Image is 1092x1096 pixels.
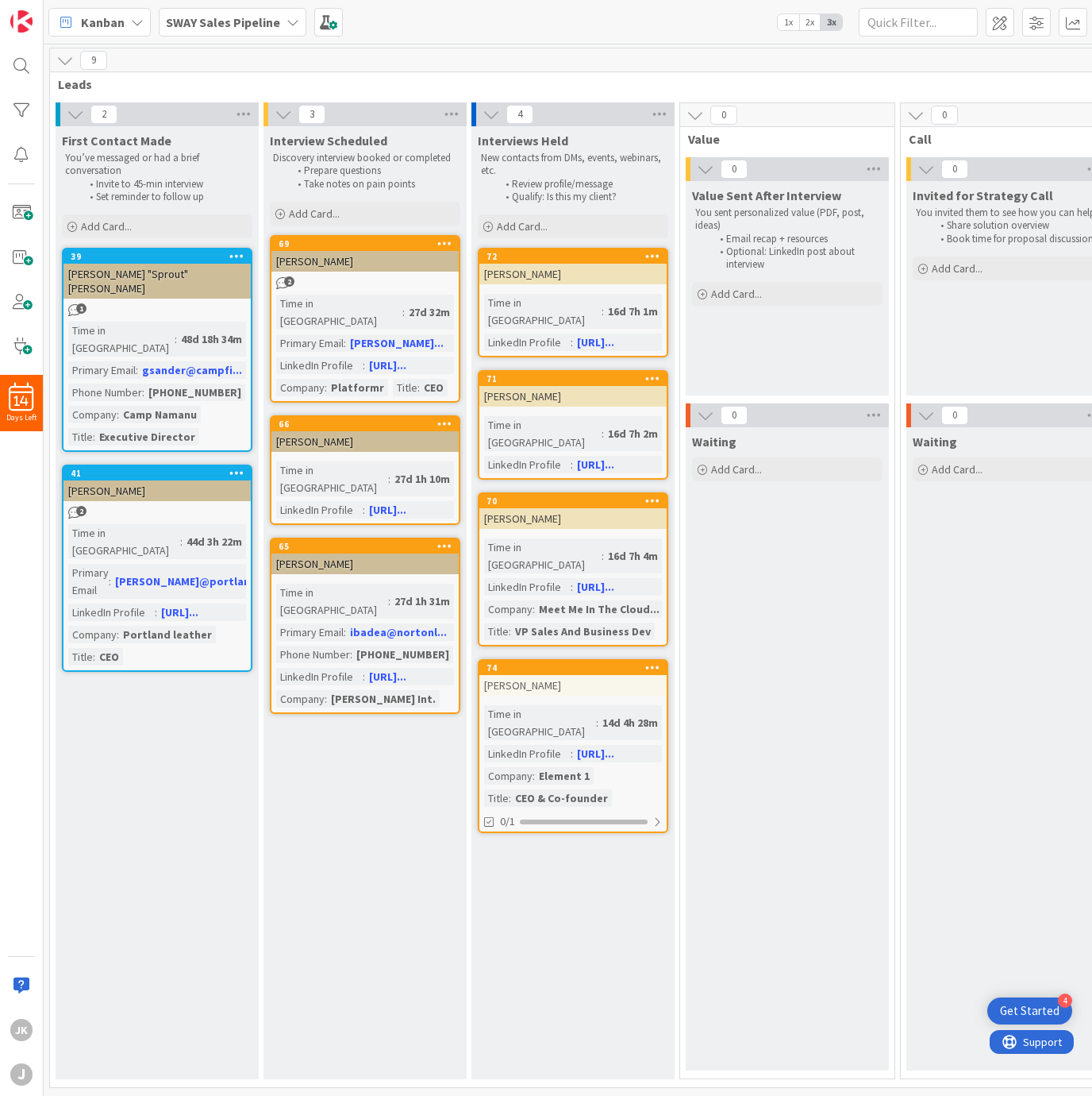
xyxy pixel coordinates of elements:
[388,470,390,488] span: :
[115,574,260,589] a: [PERSON_NAME]@portlan...
[478,133,568,149] span: Interviews Held
[344,334,346,352] span: :
[276,379,325,396] div: Company
[479,372,667,407] div: 71[PERSON_NAME]
[497,178,666,191] li: Review profile/message
[535,767,594,785] div: Element 1
[711,245,880,272] li: Optional: LinkedIn post about interview
[484,789,509,807] div: Title
[10,10,33,33] img: Visit kanbanzone.com
[161,605,198,619] a: [URL]...
[484,294,602,329] div: Time in [GEOGRAPHIC_DATA]
[692,434,736,450] span: Waiting
[369,503,406,517] a: [URL]...
[932,261,982,276] span: Add Card...
[484,623,509,640] div: Title
[344,623,346,641] span: :
[479,264,667,284] div: [PERSON_NAME]
[68,428,93,446] div: Title
[711,462,762,477] span: Add Card...
[62,133,171,149] span: First Contact Made
[276,501,363,519] div: LinkedIn Profile
[119,626,216,643] div: Portland leather
[859,8,978,37] input: Quick Filter...
[506,105,533,124] span: 4
[271,417,459,452] div: 66[PERSON_NAME]
[33,2,72,21] span: Support
[479,661,667,675] div: 74
[289,206,340,221] span: Add Card...
[481,152,665,178] p: New contacts from DMs, events, webinars, etc.
[93,428,95,446] span: :
[270,133,387,149] span: Interview Scheduled
[271,237,459,251] div: 69
[80,51,107,70] span: 9
[298,105,325,124] span: 3
[571,334,573,351] span: :
[931,106,958,125] span: 0
[68,648,93,666] div: Title
[484,600,533,618] div: Company
[497,191,666,203] li: Qualify: Is this my client?
[486,373,667,384] div: 71
[142,384,144,401] span: :
[276,334,344,352] div: Primary Email
[81,191,250,203] li: Set reminder to follow up
[390,592,454,610] div: 27d 1h 31m
[479,675,667,696] div: [PERSON_NAME]
[509,789,511,807] span: :
[602,425,604,442] span: :
[479,494,667,529] div: 70[PERSON_NAME]
[1000,1003,1059,1019] div: Get Started
[325,690,327,708] span: :
[479,372,667,386] div: 71
[271,539,459,554] div: 65
[710,106,737,125] span: 0
[388,592,390,610] span: :
[65,152,249,178] p: You’ve messaged or had a brief conversation
[276,295,402,330] div: Time in [GEOGRAPHIC_DATA]
[180,533,183,550] span: :
[479,508,667,529] div: [PERSON_NAME]
[327,690,440,708] div: [PERSON_NAME] Int.
[932,462,982,477] span: Add Card...
[63,480,251,501] div: [PERSON_NAME]
[183,533,246,550] div: 44d 3h 22m
[479,386,667,407] div: [PERSON_NAME]
[350,646,352,663] span: :
[1058,994,1072,1008] div: 4
[271,237,459,272] div: 69[PERSON_NAME]
[405,303,454,321] div: 27d 32m
[93,648,95,666] span: :
[63,466,251,480] div: 41
[577,747,614,761] a: [URL]...
[778,14,799,30] span: 1x
[479,494,667,508] div: 70
[352,646,453,663] div: [PHONE_NUMBER]
[350,336,444,350] a: [PERSON_NAME]...
[571,745,573,762] span: :
[571,456,573,473] span: :
[327,379,388,396] div: Platformr
[68,564,109,599] div: Primary Email
[14,396,29,407] span: 14
[711,287,762,301] span: Add Card...
[81,219,132,233] span: Add Card...
[271,539,459,574] div: 65[PERSON_NAME]
[486,662,667,673] div: 74
[276,584,388,619] div: Time in [GEOGRAPHIC_DATA]
[271,431,459,452] div: [PERSON_NAME]
[284,276,294,287] span: 2
[602,547,604,565] span: :
[604,303,662,320] div: 16d 7h 1m
[276,668,363,685] div: LinkedIn Profile
[511,623,655,640] div: VP Sales And Business Dev
[68,524,180,559] div: Time in [GEOGRAPHIC_DATA]
[484,745,571,762] div: LinkedIn Profile
[577,335,614,349] a: [URL]...
[692,187,841,203] span: Value Sent After Interview
[486,251,667,262] div: 72
[276,357,363,374] div: LinkedIn Profile
[484,705,596,740] div: Time in [GEOGRAPHIC_DATA]
[325,379,327,396] span: :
